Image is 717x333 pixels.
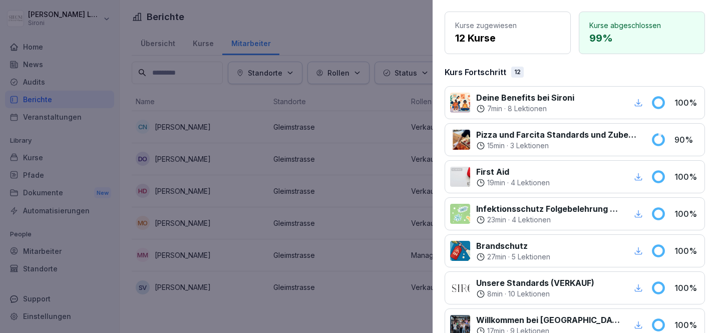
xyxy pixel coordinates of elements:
div: 12 [511,67,524,78]
div: · [476,252,550,262]
p: 12 Kurse [455,31,560,46]
p: 100 % [674,171,699,183]
p: 4 Lektionen [512,215,551,225]
p: 4 Lektionen [511,178,550,188]
p: Kurs Fortschritt [445,66,506,78]
p: 3 Lektionen [510,141,549,151]
div: · [476,178,550,188]
p: Pizza und Farcita Standards und Zubereitung [476,129,639,141]
p: 100 % [674,319,699,331]
p: Deine Benefits bei Sironi [476,92,574,104]
p: 19 min [487,178,505,188]
div: · [476,289,594,299]
p: 8 Lektionen [508,104,547,114]
p: Kurse zugewiesen [455,20,560,31]
p: 27 min [487,252,506,262]
p: 23 min [487,215,506,225]
p: Infektionsschutz Folgebelehrung (nach §43 IfSG) [476,203,620,215]
p: 10 Lektionen [508,289,550,299]
p: 100 % [674,97,699,109]
p: 5 Lektionen [512,252,550,262]
p: 8 min [487,289,503,299]
p: 99 % [589,31,694,46]
p: First Aid [476,166,550,178]
p: 100 % [674,282,699,294]
div: · [476,104,574,114]
p: Kurse abgeschlossen [589,20,694,31]
div: · [476,141,639,151]
p: Unsere Standards (VERKAUF) [476,277,594,289]
p: 100 % [674,245,699,257]
p: 90 % [674,134,699,146]
p: 100 % [674,208,699,220]
p: Brandschutz [476,240,550,252]
p: 15 min [487,141,505,151]
div: · [476,215,620,225]
p: 7 min [487,104,502,114]
p: Willkommen bei [GEOGRAPHIC_DATA] [476,314,620,326]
